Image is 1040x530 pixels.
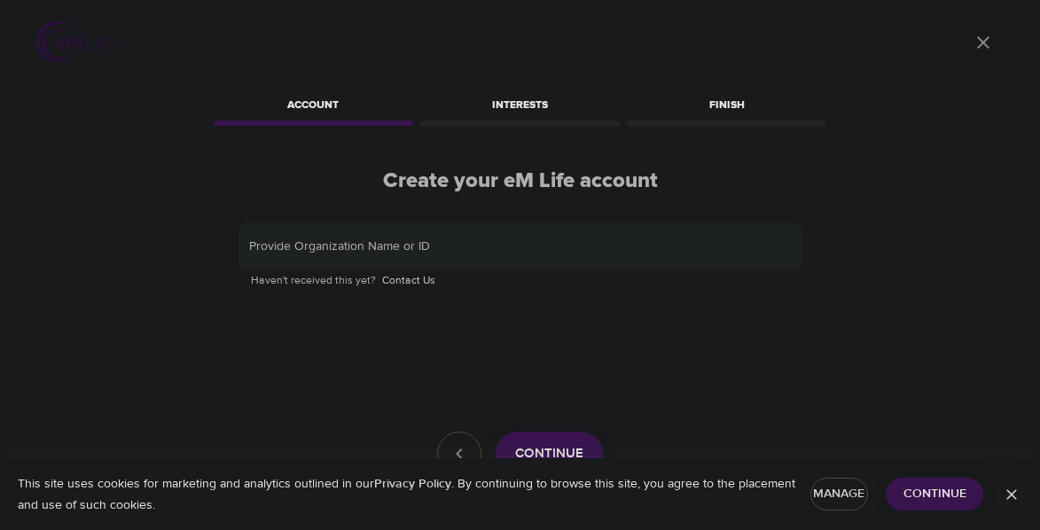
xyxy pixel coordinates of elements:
h2: Create your eM Life account [210,168,831,194]
span: Continue [515,442,583,465]
span: Continue [900,483,969,505]
span: Manage [825,483,855,505]
button: Manage [810,478,869,511]
a: Contact Us [382,272,435,290]
button: Continue [496,432,603,476]
img: logo [36,21,114,63]
p: Haven't received this yet? [251,272,790,290]
a: close [962,21,1005,64]
button: Continue [886,478,983,511]
a: Privacy Policy [374,476,451,492]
